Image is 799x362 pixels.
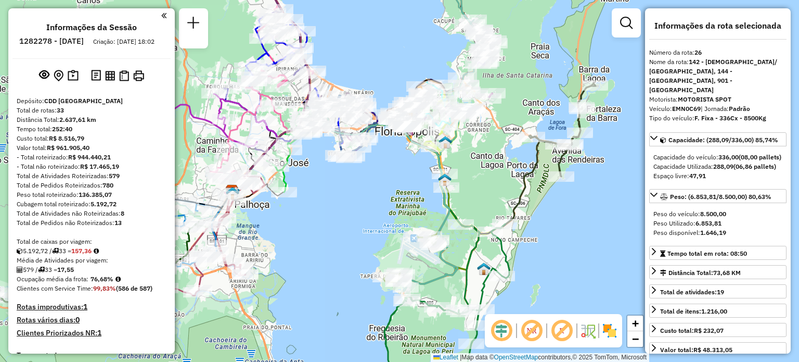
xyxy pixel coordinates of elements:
[649,265,787,279] a: Distância Total:73,68 KM
[694,48,702,56] strong: 26
[660,288,724,296] span: Total de atividades:
[616,13,637,33] a: Exibir filtros
[660,307,727,316] div: Total de itens:
[700,210,726,218] strong: 8.500,00
[44,97,123,105] strong: CDD [GEOGRAPHIC_DATA]
[17,284,93,292] span: Clientes com Service Time:
[183,13,204,36] a: Nova sessão e pesquisa
[660,268,741,278] div: Distância Total:
[431,353,649,362] div: Map data © contributors,© 2025 TomTom, Microsoft
[68,153,111,161] strong: R$ 944.440,21
[80,163,119,170] strong: R$ 17.465,19
[17,153,166,162] div: - Total roteirizado:
[89,37,159,46] div: Criação: [DATE] 18:02
[17,162,166,171] div: - Total não roteirizado:
[739,153,781,161] strong: (08,00 pallets)
[649,21,787,31] h4: Informações da rota selecionada
[17,143,166,153] div: Valor total:
[117,68,131,83] button: Visualizar Romaneio
[649,205,787,242] div: Peso: (6.853,81/8.500,00) 80,63%
[689,172,706,180] strong: 47,91
[17,248,23,254] i: Cubagem total roteirizado
[649,58,777,94] strong: 142 - [DEMOGRAPHIC_DATA]/ [GEOGRAPHIC_DATA], 144 - [GEOGRAPHIC_DATA], 901 - [GEOGRAPHIC_DATA]
[114,219,122,227] strong: 13
[649,95,787,104] div: Motorista:
[17,303,166,311] h4: Rotas improdutivas:
[66,68,81,84] button: Painel de Sugestão
[17,267,23,273] i: Total de Atividades
[17,181,166,190] div: Total de Pedidos Roteirizados:
[226,186,239,200] img: 712 UDC Full Palhoça
[225,184,239,198] img: CDD Florianópolis
[17,134,166,143] div: Custo total:
[694,327,724,334] strong: R$ 232,07
[17,329,166,338] h4: Clientes Priorizados NR:
[701,105,750,113] span: | Jornada:
[17,96,166,106] div: Depósito:
[477,262,491,276] img: 2368 - Warecloud Autódromo
[717,288,724,296] strong: 19
[649,304,787,318] a: Total de itens:1.216,00
[439,135,452,149] img: Ilha Centro
[672,105,701,113] strong: EMN0C69
[649,57,787,95] div: Nome da rota:
[131,68,146,83] button: Imprimir Rotas
[460,354,461,361] span: |
[17,115,166,124] div: Distância Total:
[17,246,166,256] div: 5.192,72 / 33 =
[97,328,101,338] strong: 1
[89,68,103,84] button: Logs desbloquear sessão
[649,323,787,337] a: Custo total:R$ 232,07
[694,114,766,122] strong: F. Fixa - 336Cx - 8500Kg
[653,171,782,181] div: Espaço livre:
[713,163,733,170] strong: 288,09
[627,331,643,347] a: Zoom out
[695,219,721,227] strong: 6.853,81
[713,269,741,277] span: 73,68 KM
[17,256,166,265] div: Média de Atividades por viagem:
[17,209,166,218] div: Total de Atividades não Roteirizadas:
[93,284,116,292] strong: 99,83%
[38,267,45,273] i: Total de rotas
[51,68,66,84] button: Centralizar mapa no depósito ou ponto de apoio
[57,106,64,114] strong: 33
[670,193,771,201] span: Peso: (6.853,81/8.500,00) 80,63%
[649,284,787,298] a: Total de atividades:19
[94,248,99,254] i: Meta Caixas/viagem: 172,72 Diferença: -15,36
[649,342,787,356] a: Valor total:R$ 48.313,05
[494,354,538,361] a: OpenStreetMap
[116,284,152,292] strong: (586 de 587)
[59,116,96,123] strong: 2.637,61 km
[632,332,639,345] span: −
[109,172,120,180] strong: 579
[660,345,732,355] div: Valor total:
[701,307,727,315] strong: 1.216,00
[17,171,166,181] div: Total de Atividades Roteirizadas:
[17,199,166,209] div: Cubagem total roteirizado:
[653,153,782,162] div: Capacidade do veículo:
[649,132,787,146] a: Capacidade: (288,09/336,00) 85,74%
[17,237,166,246] div: Total de caixas por viagem:
[49,134,84,142] strong: R$ 8.516,79
[91,200,117,208] strong: 5.192,72
[91,275,113,283] strong: 76,68%
[649,148,787,185] div: Capacidade: (288,09/336,00) 85,74%
[438,173,452,186] img: FAD - Pirajubae
[121,209,124,217] strong: 8
[632,317,639,330] span: +
[17,190,166,199] div: Peso total roteirizado:
[75,315,80,324] strong: 0
[653,210,726,218] span: Peso do veículo:
[83,302,87,311] strong: 1
[649,246,787,260] a: Tempo total em rota: 08:50
[653,162,782,171] div: Capacidade Utilizada:
[649,189,787,203] a: Peso: (6.853,81/8.500,00) 80,63%
[71,247,92,255] strong: 157,36
[678,95,731,103] strong: MOTORISTA SPOT
[52,125,72,133] strong: 252:40
[17,351,166,360] h4: Transportadoras
[17,218,166,228] div: Total de Pedidos não Roteirizados:
[627,316,643,331] a: Zoom in
[19,36,84,46] h6: 1282278 - [DATE]
[102,181,113,189] strong: 780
